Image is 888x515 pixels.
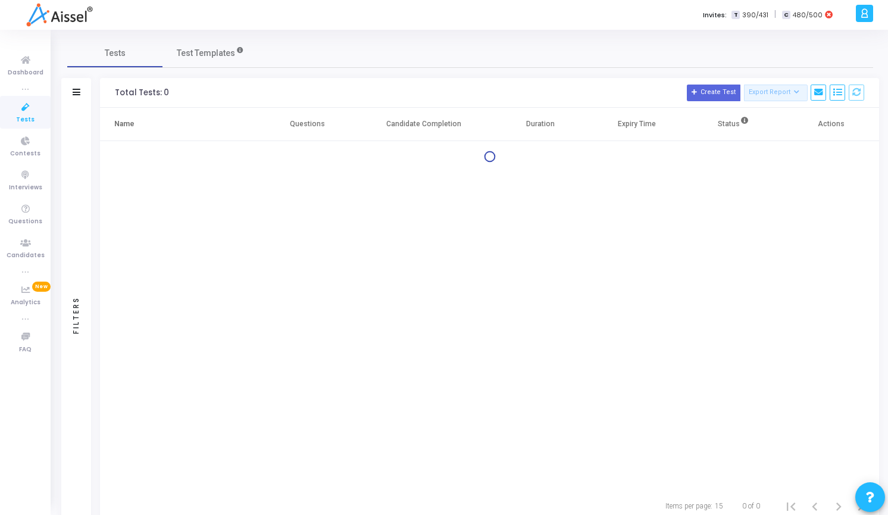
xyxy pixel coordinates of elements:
img: logo [26,3,92,27]
span: Test Templates [177,47,235,60]
div: Filters [71,249,82,380]
span: FAQ [19,345,32,355]
span: Contests [10,149,40,159]
button: Create Test [687,85,740,101]
div: Total Tests: 0 [115,88,169,98]
div: 15 [715,501,723,511]
th: Questions [259,108,356,141]
span: 390/431 [742,10,768,20]
span: Questions [8,217,42,227]
span: Dashboard [8,68,43,78]
th: Candidate Completion [356,108,492,141]
div: 0 of 0 [742,501,760,511]
span: Interviews [9,183,42,193]
span: New [32,282,51,292]
th: Status [686,108,783,141]
span: Tests [16,115,35,125]
th: Expiry Time [589,108,686,141]
span: Tests [105,47,126,60]
div: Items per page: [665,501,712,511]
th: Duration [492,108,589,141]
label: Invites: [703,10,727,20]
span: Candidates [7,251,45,261]
span: Analytics [11,298,40,308]
button: Export Report [744,85,808,101]
span: T [731,11,739,20]
span: | [774,8,776,21]
span: 480/500 [793,10,823,20]
span: C [782,11,790,20]
th: Name [100,108,259,141]
th: Actions [782,108,879,141]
